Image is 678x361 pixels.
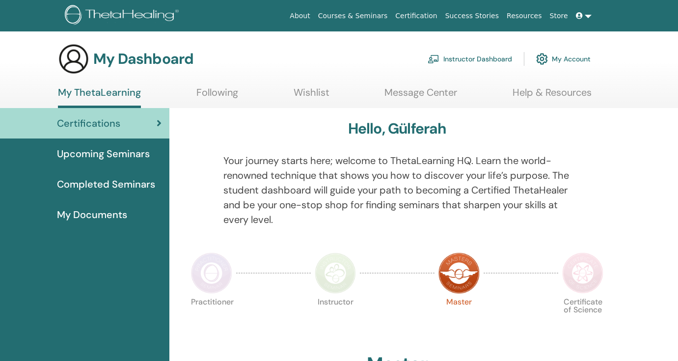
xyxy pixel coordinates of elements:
a: Following [196,86,238,106]
img: Master [438,252,480,294]
span: Certifications [57,116,120,131]
img: Practitioner [191,252,232,294]
p: Instructor [315,298,356,339]
p: Certificate of Science [562,298,603,339]
p: Your journey starts here; welcome to ThetaLearning HQ. Learn the world-renowned technique that sh... [223,153,571,227]
a: My Account [536,48,591,70]
p: Practitioner [191,298,232,339]
h3: My Dashboard [93,50,193,68]
a: Wishlist [294,86,329,106]
img: chalkboard-teacher.svg [428,55,439,63]
p: Master [438,298,480,339]
a: Message Center [384,86,457,106]
img: logo.png [65,5,182,27]
img: Certificate of Science [562,252,603,294]
img: Instructor [315,252,356,294]
h3: Hello, Gülferah [348,120,447,138]
span: Upcoming Seminars [57,146,150,161]
a: Store [546,7,572,25]
img: generic-user-icon.jpg [58,43,89,75]
a: My ThetaLearning [58,86,141,108]
a: Certification [391,7,441,25]
a: Resources [503,7,546,25]
img: cog.svg [536,51,548,67]
span: Completed Seminars [57,177,155,192]
a: Instructor Dashboard [428,48,512,70]
a: Success Stories [441,7,503,25]
a: Help & Resources [513,86,592,106]
span: My Documents [57,207,127,222]
a: About [286,7,314,25]
a: Courses & Seminars [314,7,392,25]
